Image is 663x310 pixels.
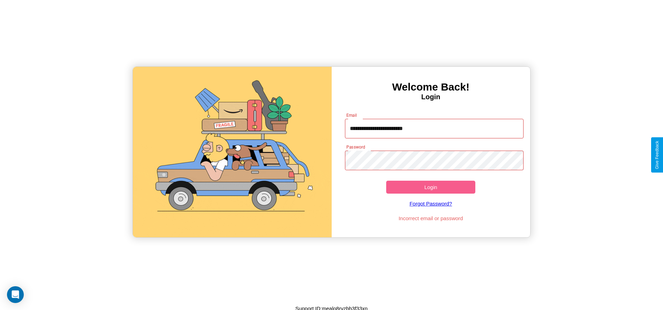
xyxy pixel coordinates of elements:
p: Incorrect email or password [341,214,520,223]
h4: Login [332,93,530,101]
div: Give Feedback [655,141,660,169]
a: Forgot Password? [341,194,520,214]
div: Open Intercom Messenger [7,286,24,303]
button: Login [386,181,476,194]
label: Email [346,112,357,118]
h3: Welcome Back! [332,81,530,93]
label: Password [346,144,365,150]
img: gif [133,67,331,237]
